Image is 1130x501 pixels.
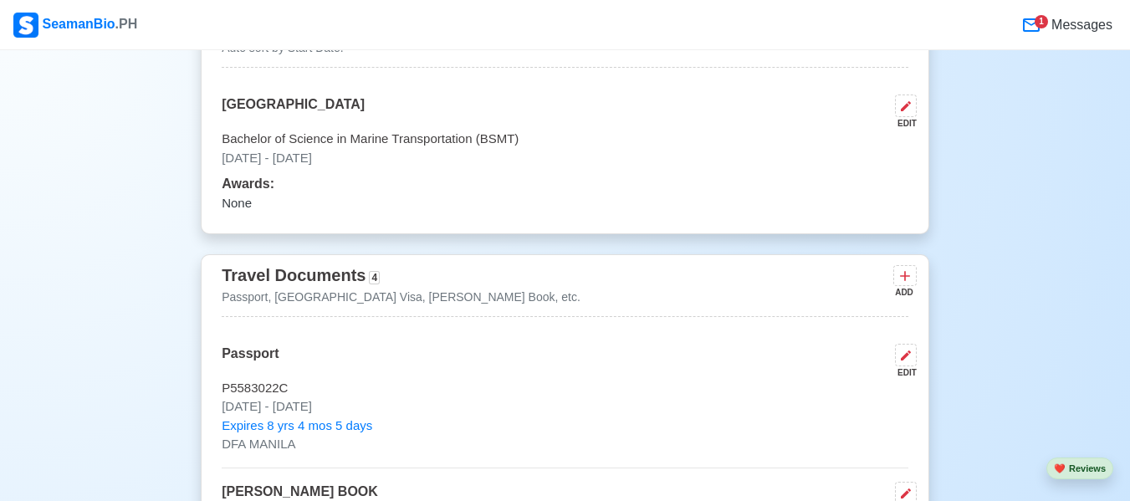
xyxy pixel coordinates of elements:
div: EDIT [888,117,917,130]
p: P5583022C [222,379,908,398]
span: heart [1054,463,1066,473]
span: Expires 8 yrs 4 mos 5 days [222,417,372,436]
span: Awards: [222,176,274,191]
p: Passport, [GEOGRAPHIC_DATA] Visa, [PERSON_NAME] Book, etc. [222,289,580,306]
div: EDIT [888,366,917,379]
p: None [222,194,908,213]
div: SeamanBio [13,13,137,38]
button: heartReviews [1046,458,1113,480]
p: DFA MANILA [222,435,908,454]
img: Logo [13,13,38,38]
p: Passport [222,344,279,379]
span: Travel Documents [222,266,366,284]
p: [GEOGRAPHIC_DATA] [222,95,365,130]
span: Messages [1048,15,1112,35]
p: [DATE] - [DATE] [222,149,908,168]
p: Bachelor of Science in Marine Transportation (BSMT) [222,130,908,149]
p: [DATE] - [DATE] [222,397,908,417]
span: 4 [369,271,380,284]
div: ADD [893,286,913,299]
div: 1 [1035,15,1048,28]
span: .PH [115,17,138,31]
